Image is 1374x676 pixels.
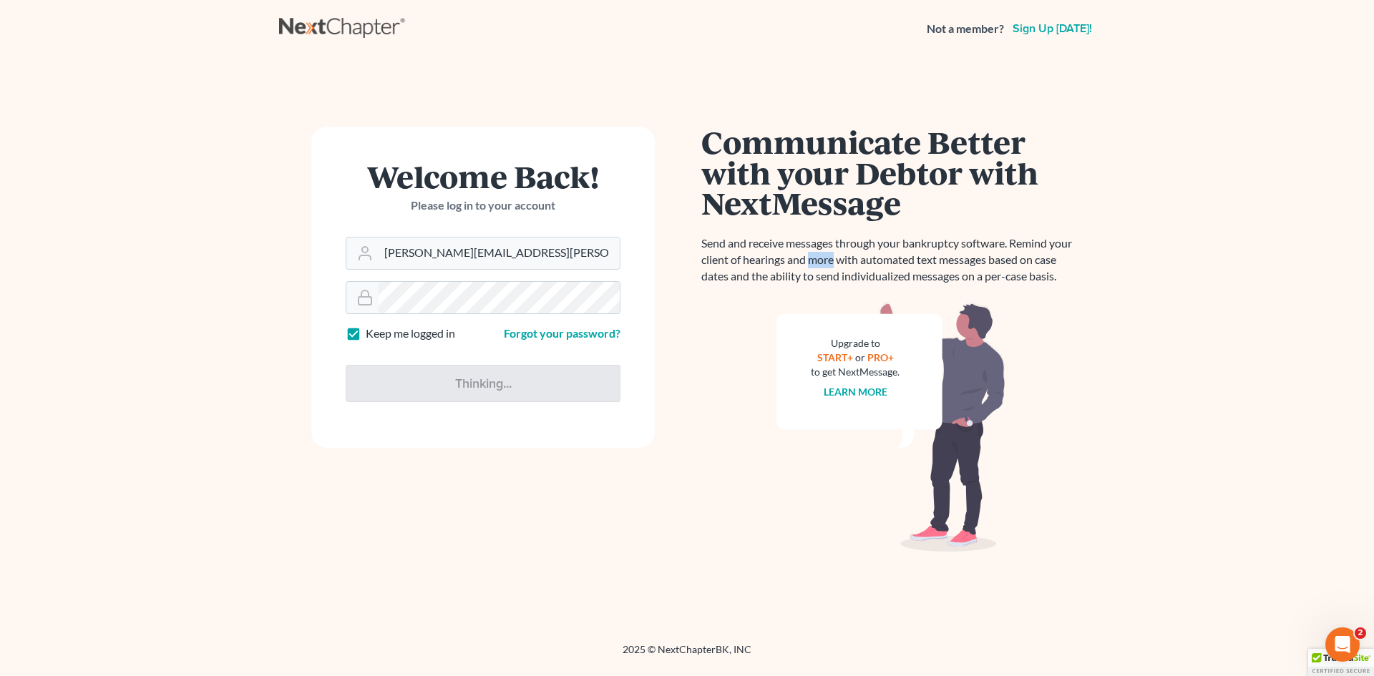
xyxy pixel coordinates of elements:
[346,365,620,402] input: Thinking...
[1325,627,1360,662] iframe: Intercom live chat
[379,237,620,269] input: Email Address
[1308,649,1374,676] div: TrustedSite Certified
[1010,23,1095,34] a: Sign up [DATE]!
[504,326,620,340] a: Forgot your password?
[366,325,455,342] label: Keep me logged in
[1355,627,1366,639] span: 2
[811,365,900,379] div: to get NextMessage.
[701,235,1081,285] p: Send and receive messages through your bankruptcy software. Remind your client of hearings and mo...
[824,386,887,398] a: Learn more
[346,197,620,214] p: Please log in to your account
[776,302,1005,552] img: nextmessage_bg-59042aed3d76b12b5cd301f8e5b87938c9018125f34e5fa2b7a6b67550977c72.svg
[817,351,853,363] a: START+
[927,21,1004,37] strong: Not a member?
[867,351,894,363] a: PRO+
[701,127,1081,218] h1: Communicate Better with your Debtor with NextMessage
[811,336,900,351] div: Upgrade to
[346,161,620,192] h1: Welcome Back!
[279,642,1095,668] div: 2025 © NextChapterBK, INC
[855,351,865,363] span: or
